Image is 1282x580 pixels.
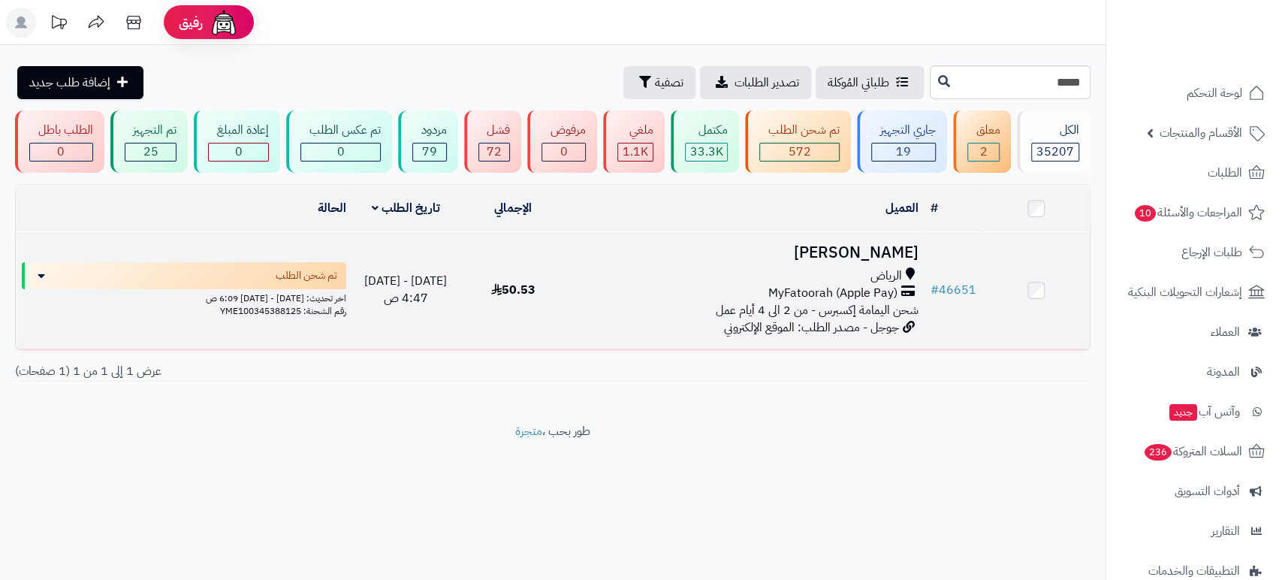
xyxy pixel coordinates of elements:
[686,143,728,161] div: 33292
[1145,444,1172,461] span: 236
[854,110,950,173] a: جاري التجهيز 19
[1207,361,1240,382] span: المدونة
[17,66,143,99] a: إضافة طلب جديد
[542,143,585,161] div: 0
[685,122,728,139] div: مكتمل
[828,74,889,92] span: طلباتي المُوكلة
[617,122,653,139] div: ملغي
[220,304,346,318] span: رقم الشحنة: YME100345388125
[1115,234,1273,270] a: طلبات الإرجاع
[1115,513,1273,549] a: التقارير
[318,199,346,217] a: الحالة
[395,110,461,173] a: مردود 79
[22,289,346,305] div: اخر تحديث: [DATE] - [DATE] 6:09 ص
[478,122,511,139] div: فشل
[742,110,854,173] a: تم شحن الطلب 572
[422,143,437,161] span: 79
[618,143,653,161] div: 1146
[12,110,107,173] a: الطلب باطل 0
[724,319,899,337] span: جوجل - مصدر الطلب: الموقع الإلكتروني
[515,422,542,440] a: متجرة
[931,199,938,217] a: #
[871,122,936,139] div: جاري التجهيز
[655,74,683,92] span: تصفية
[623,66,695,99] button: تصفية
[950,110,1015,173] a: معلق 2
[336,143,344,161] span: 0
[29,122,93,139] div: الطلب باطل
[487,143,502,161] span: 72
[716,301,919,319] span: شحن اليمامة إكسبرس - من 2 الى 4 أيام عمل
[560,143,568,161] span: 0
[125,122,177,139] div: تم التجهيز
[541,122,586,139] div: مرفوض
[1128,282,1242,303] span: إشعارات التحويلات البنكية
[57,143,65,161] span: 0
[689,143,722,161] span: 33.3K
[816,66,924,99] a: طلباتي المُوكلة
[600,110,668,173] a: ملغي 1.1K
[1175,481,1240,502] span: أدوات التسويق
[1115,75,1273,111] a: لوحة التحكم
[461,110,525,173] a: فشل 72
[300,122,381,139] div: تم عكس الطلب
[931,281,939,299] span: #
[283,110,395,173] a: تم عكس الطلب 0
[700,66,811,99] a: تصدير الطلبات
[1115,433,1273,470] a: السلات المتروكة236
[870,267,902,285] span: الرياض
[29,74,110,92] span: إضافة طلب جديد
[1181,242,1242,263] span: طلبات الإرجاع
[1115,473,1273,509] a: أدوات التسويق
[1031,122,1079,139] div: الكل
[30,143,92,161] div: 0
[1168,401,1240,422] span: وآتس آب
[1115,314,1273,350] a: العملاء
[1133,202,1242,223] span: المراجعات والأسئلة
[301,143,380,161] div: 0
[768,285,897,302] span: MyFatoorah (Apple Pay)
[125,143,176,161] div: 25
[789,143,811,161] span: 572
[413,143,446,161] div: 79
[191,110,283,173] a: إعادة المبلغ 0
[479,143,510,161] div: 72
[1014,110,1093,173] a: الكل35207
[491,281,535,299] span: 50.53
[1208,162,1242,183] span: الطلبات
[494,199,532,217] a: الإجمالي
[208,122,269,139] div: إعادة المبلغ
[1115,155,1273,191] a: الطلبات
[1169,404,1197,421] span: جديد
[276,268,337,283] span: تم شحن الطلب
[573,244,919,261] h3: [PERSON_NAME]
[1036,143,1074,161] span: 35207
[979,143,987,161] span: 2
[1115,354,1273,390] a: المدونة
[4,363,553,380] div: عرض 1 إلى 1 من 1 (1 صفحات)
[896,143,911,161] span: 19
[668,110,743,173] a: مكتمل 33.3K
[1115,274,1273,310] a: إشعارات التحويلات البنكية
[209,143,268,161] div: 0
[885,199,919,217] a: العميل
[1143,441,1242,462] span: السلات المتروكة
[209,8,239,38] img: ai-face.png
[143,143,158,161] span: 25
[179,14,203,32] span: رفيق
[735,74,799,92] span: تصدير الطلبات
[967,122,1000,139] div: معلق
[1187,83,1242,104] span: لوحة التحكم
[364,272,447,307] span: [DATE] - [DATE] 4:47 ص
[1211,322,1240,343] span: العملاء
[524,110,600,173] a: مرفوض 0
[1211,521,1240,542] span: التقارير
[931,281,976,299] a: #46651
[1160,122,1242,143] span: الأقسام والمنتجات
[412,122,447,139] div: مردود
[759,122,840,139] div: تم شحن الطلب
[1115,195,1273,231] a: المراجعات والأسئلة10
[760,143,839,161] div: 572
[1115,394,1273,430] a: وآتس آبجديد
[872,143,935,161] div: 19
